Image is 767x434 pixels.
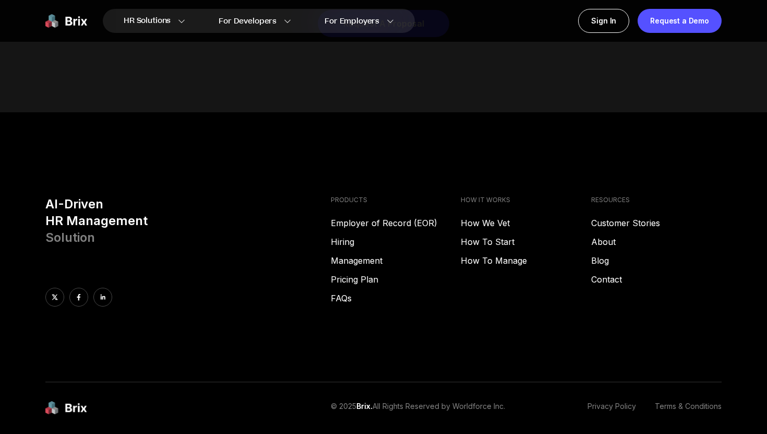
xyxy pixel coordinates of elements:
a: Blog [591,254,722,267]
a: Employer of Record (EOR) [331,217,461,229]
a: Sign In [578,9,629,33]
a: About [591,236,722,248]
a: How We Vet [461,217,591,229]
a: Customer Stories [591,217,722,229]
a: Contact [591,273,722,286]
a: FAQs [331,292,461,304]
a: Management [331,254,461,267]
span: Brix. [356,402,373,410]
span: HR Solutions [124,13,171,29]
p: © 2025 All Rights Reserved by Worldforce Inc. [331,401,505,415]
a: How To Start [461,236,591,248]
h4: RESOURCES [591,196,722,204]
span: For Employers [325,16,379,27]
a: Hiring [331,236,461,248]
img: brix [45,401,87,415]
span: Solution [45,230,95,245]
span: For Developers [219,16,277,27]
a: Pricing Plan [331,273,461,286]
a: Privacy Policy [588,401,636,415]
h4: PRODUCTS [331,196,461,204]
a: Request a Demo [638,9,722,33]
h3: AI-Driven HR Management [45,196,322,246]
a: Terms & Conditions [655,401,722,415]
h4: HOW IT WORKS [461,196,591,204]
a: How To Manage [461,254,591,267]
